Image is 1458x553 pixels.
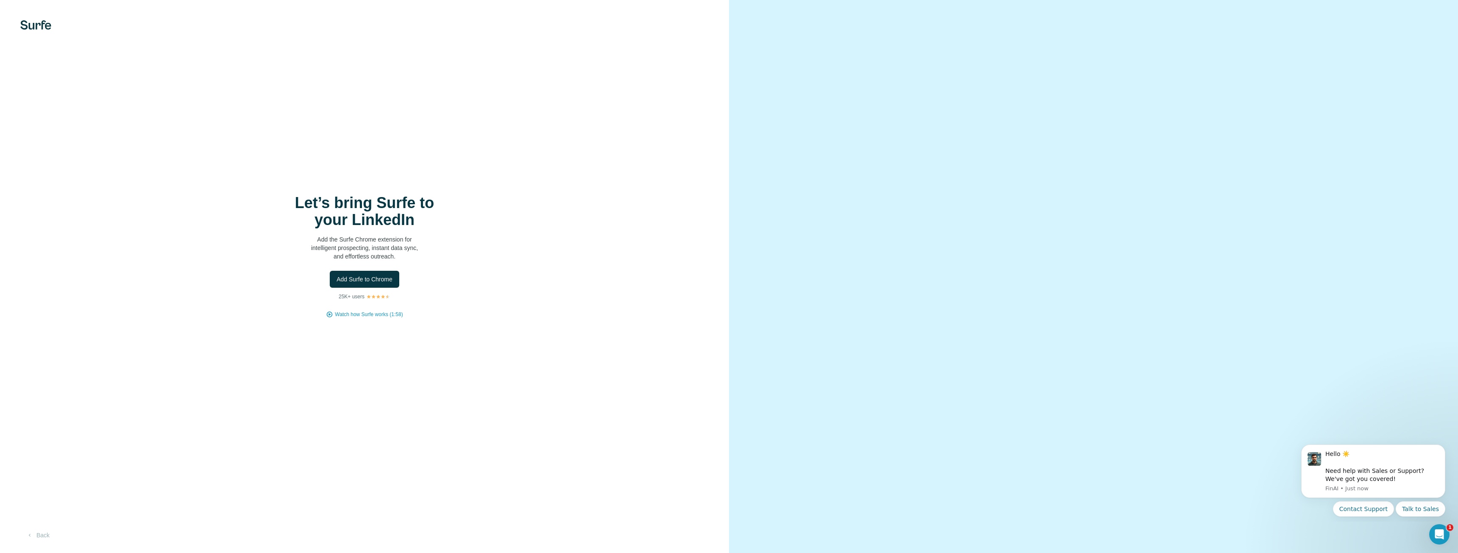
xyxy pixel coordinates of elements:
[330,271,399,288] button: Add Surfe to Chrome
[20,528,56,543] button: Back
[1429,524,1450,545] iframe: Intercom live chat
[280,235,449,261] p: Add the Surfe Chrome extension for intelligent prospecting, instant data sync, and effortless out...
[1288,437,1458,522] iframe: Intercom notifications message
[20,20,51,30] img: Surfe's logo
[366,294,390,299] img: Rating Stars
[1447,524,1453,531] span: 1
[280,195,449,228] h1: Let’s bring Surfe to your LinkedIn
[339,293,364,300] p: 25K+ users
[335,311,403,318] button: Watch how Surfe works (1:58)
[337,275,392,283] span: Add Surfe to Chrome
